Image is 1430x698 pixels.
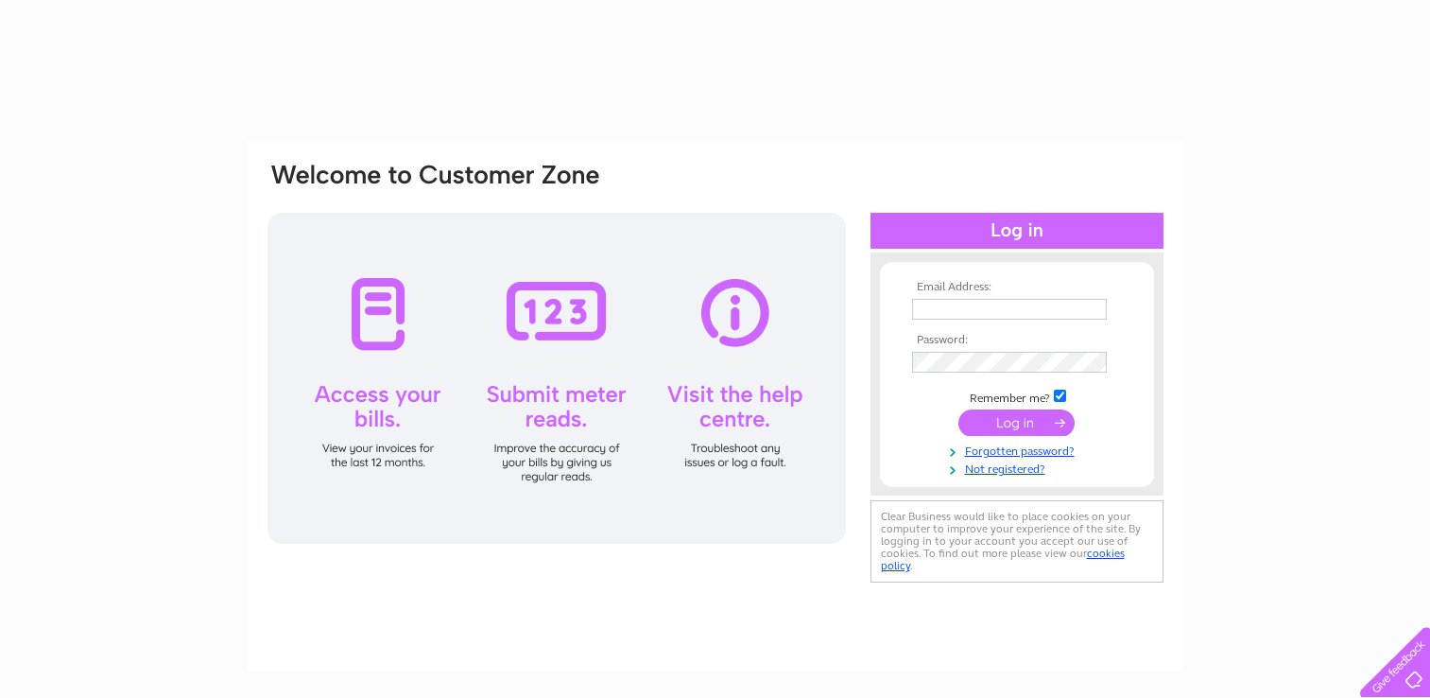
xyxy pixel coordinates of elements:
div: Clear Business would like to place cookies on your computer to improve your experience of the sit... [870,500,1163,583]
a: cookies policy [881,547,1125,572]
a: Forgotten password? [912,441,1127,459]
th: Password: [907,334,1127,347]
input: Submit [958,410,1075,436]
th: Email Address: [907,281,1127,294]
a: Not registered? [912,459,1127,477]
td: Remember me? [907,387,1127,406]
